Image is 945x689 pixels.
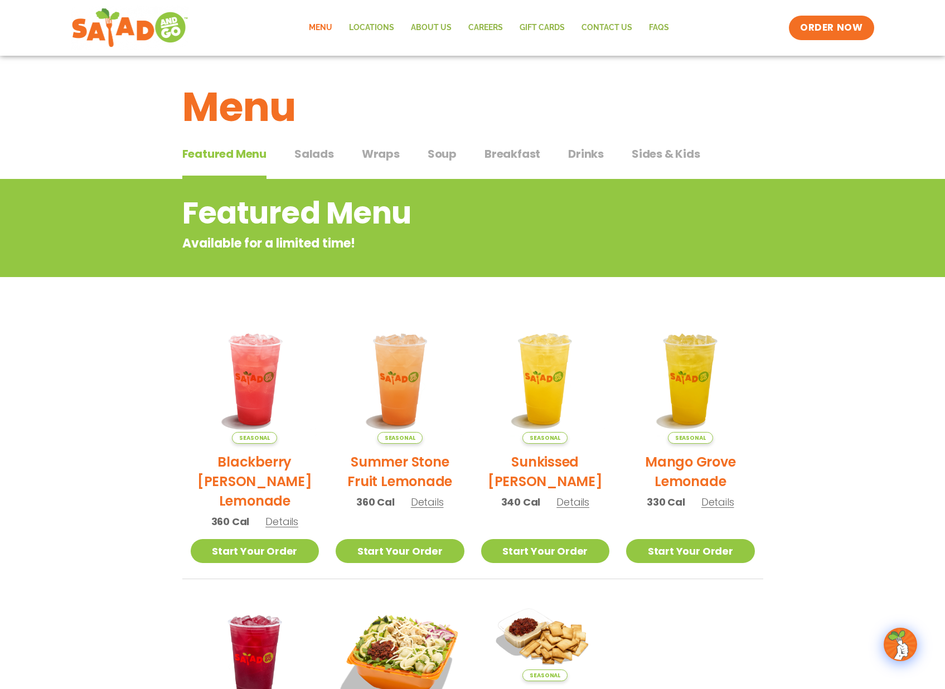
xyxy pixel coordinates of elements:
[182,234,673,253] p: Available for a limited time!
[341,15,403,41] a: Locations
[428,145,457,162] span: Soup
[211,514,250,529] span: 360 Cal
[336,539,464,563] a: Start Your Order
[265,515,298,528] span: Details
[789,16,874,40] a: ORDER NOW
[191,539,319,563] a: Start Your Order
[481,452,610,491] h2: Sunkissed [PERSON_NAME]
[568,145,604,162] span: Drinks
[511,15,573,41] a: GIFT CARDS
[800,21,862,35] span: ORDER NOW
[701,495,734,509] span: Details
[191,452,319,511] h2: Blackberry [PERSON_NAME] Lemonade
[641,15,677,41] a: FAQs
[356,494,395,510] span: 360 Cal
[460,15,511,41] a: Careers
[522,669,568,681] span: Seasonal
[336,315,464,444] img: Product photo for Summer Stone Fruit Lemonade
[522,432,568,444] span: Seasonal
[626,539,755,563] a: Start Your Order
[71,6,189,50] img: new-SAG-logo-768×292
[182,191,673,236] h2: Featured Menu
[191,315,319,444] img: Product photo for Blackberry Bramble Lemonade
[182,142,763,179] div: Tabbed content
[377,432,423,444] span: Seasonal
[232,432,277,444] span: Seasonal
[336,452,464,491] h2: Summer Stone Fruit Lemonade
[182,145,266,162] span: Featured Menu
[481,539,610,563] a: Start Your Order
[501,494,541,510] span: 340 Cal
[668,432,713,444] span: Seasonal
[294,145,334,162] span: Salads
[484,145,540,162] span: Breakfast
[885,629,916,660] img: wpChatIcon
[647,494,685,510] span: 330 Cal
[632,145,700,162] span: Sides & Kids
[362,145,400,162] span: Wraps
[556,495,589,509] span: Details
[182,77,763,137] h1: Menu
[411,495,444,509] span: Details
[626,452,755,491] h2: Mango Grove Lemonade
[403,15,460,41] a: About Us
[573,15,641,41] a: Contact Us
[481,596,610,682] img: Product photo for Sundried Tomato Hummus & Pita Chips
[301,15,341,41] a: Menu
[626,315,755,444] img: Product photo for Mango Grove Lemonade
[481,315,610,444] img: Product photo for Sunkissed Yuzu Lemonade
[301,15,677,41] nav: Menu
